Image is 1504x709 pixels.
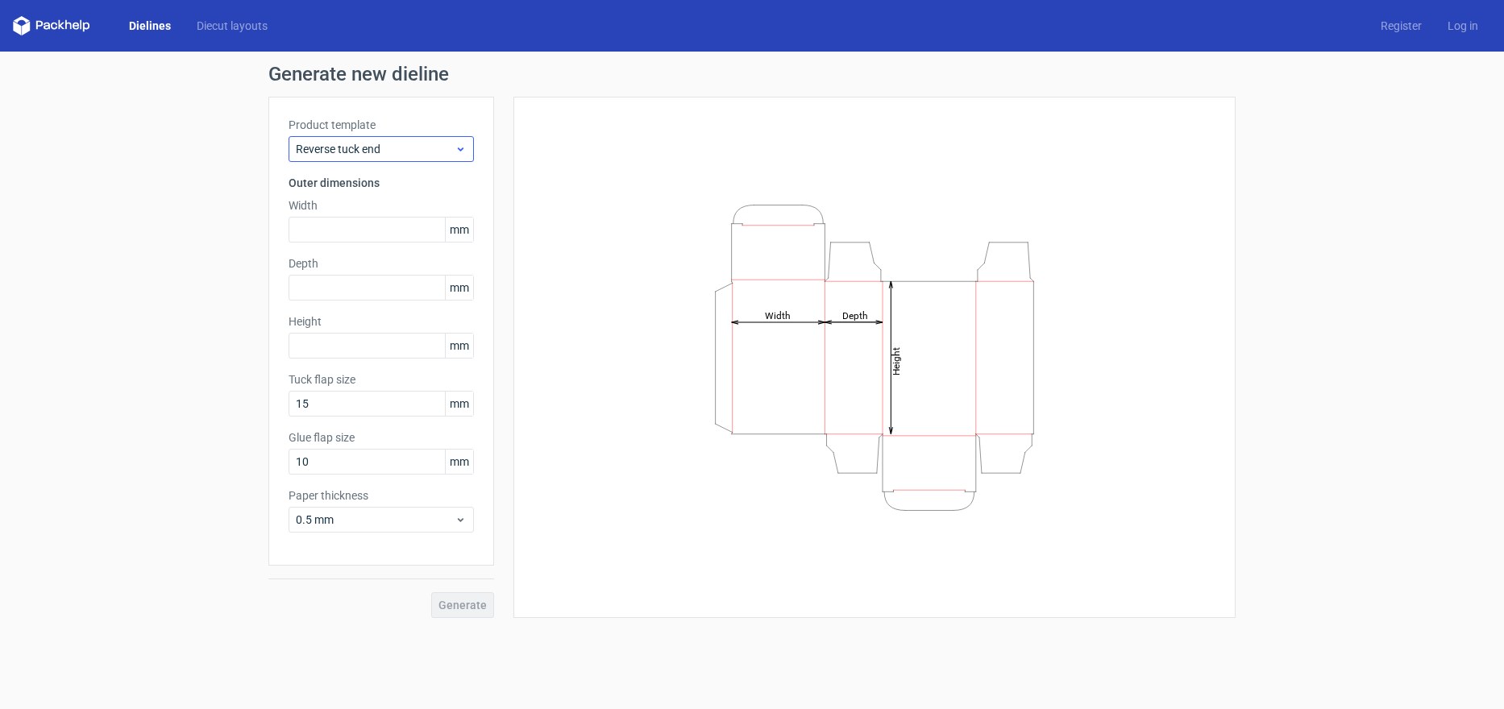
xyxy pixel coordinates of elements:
[296,512,455,528] span: 0.5 mm
[289,175,474,191] h3: Outer dimensions
[445,334,473,358] span: mm
[445,218,473,242] span: mm
[289,197,474,214] label: Width
[842,309,868,321] tspan: Depth
[289,371,474,388] label: Tuck flap size
[445,392,473,416] span: mm
[289,117,474,133] label: Product template
[289,313,474,330] label: Height
[184,18,280,34] a: Diecut layouts
[891,346,902,375] tspan: Height
[289,429,474,446] label: Glue flap size
[1368,18,1435,34] a: Register
[289,487,474,504] label: Paper thickness
[289,255,474,272] label: Depth
[445,450,473,474] span: mm
[116,18,184,34] a: Dielines
[765,309,791,321] tspan: Width
[268,64,1236,84] h1: Generate new dieline
[296,141,455,157] span: Reverse tuck end
[445,276,473,300] span: mm
[1435,18,1491,34] a: Log in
